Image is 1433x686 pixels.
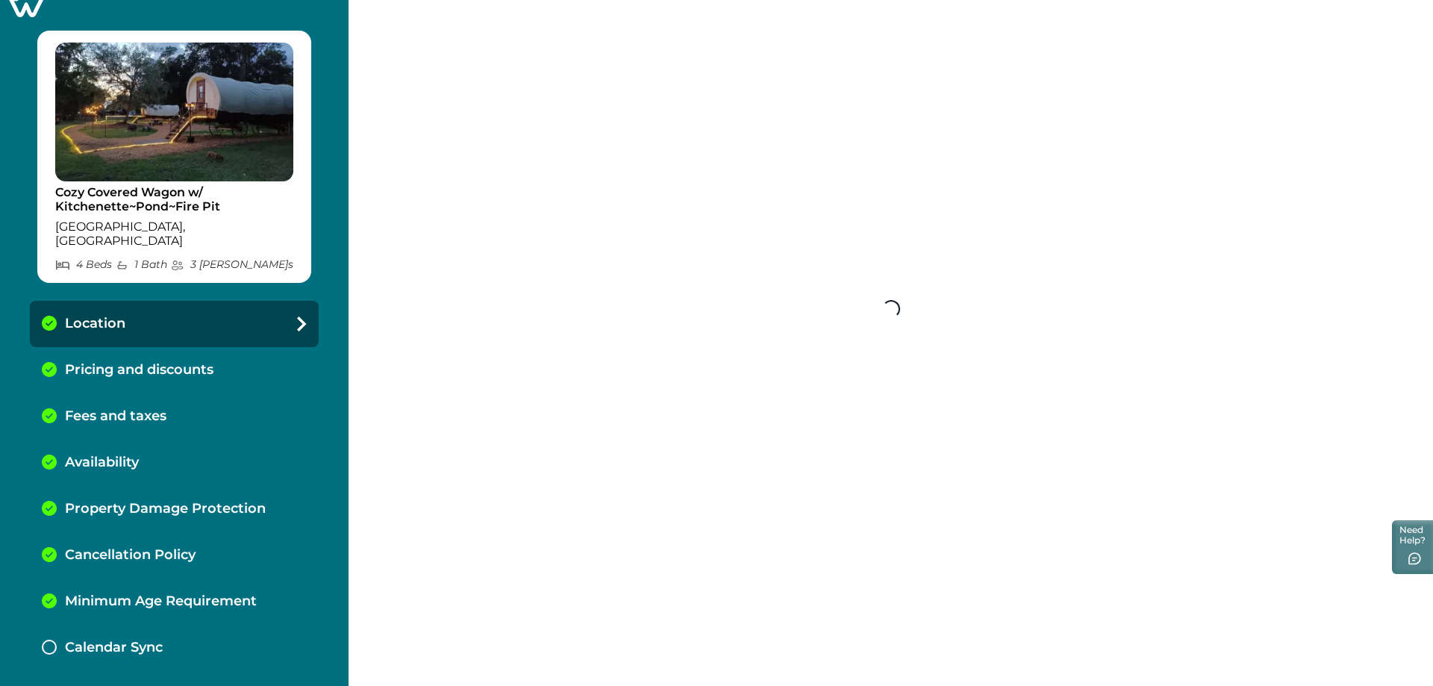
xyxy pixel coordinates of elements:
[65,362,213,378] p: Pricing and discounts
[65,501,266,517] p: Property Damage Protection
[171,258,293,271] p: 3 [PERSON_NAME] s
[55,258,112,271] p: 4 Bed s
[55,43,293,181] img: propertyImage_Cozy Covered Wagon w/ Kitchenette~Pond~Fire Pit
[65,593,257,610] p: Minimum Age Requirement
[65,547,196,564] p: Cancellation Policy
[65,316,125,332] p: Location
[116,258,167,271] p: 1 Bath
[55,185,293,214] p: Cozy Covered Wagon w/ Kitchenette~Pond~Fire Pit
[55,219,293,249] p: [GEOGRAPHIC_DATA], [GEOGRAPHIC_DATA]
[65,640,163,656] p: Calendar Sync
[65,408,166,425] p: Fees and taxes
[65,455,139,471] p: Availability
